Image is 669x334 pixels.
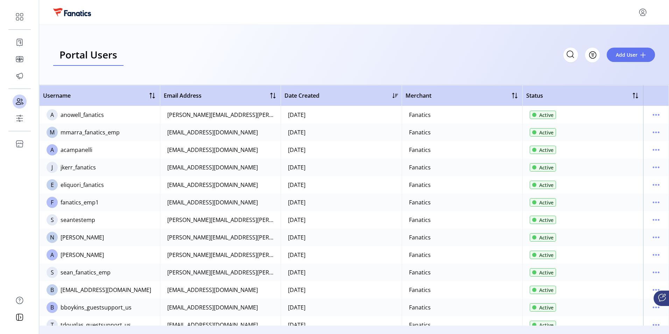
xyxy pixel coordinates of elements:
div: Fanatics [409,286,431,294]
button: menu [650,302,662,313]
div: Fanatics [409,251,431,259]
span: B [50,303,54,312]
span: Active [539,129,554,136]
button: menu [650,232,662,243]
span: S [51,216,54,224]
div: fanatics_emp1 [61,198,99,207]
div: [EMAIL_ADDRESS][DOMAIN_NAME] [167,163,258,172]
button: menu [637,7,648,18]
div: sean_fanatics_emp [61,268,111,277]
div: Fanatics [409,111,431,119]
span: Active [539,304,554,311]
span: Active [539,286,554,294]
span: A [50,146,54,154]
span: Active [539,269,554,276]
div: Fanatics [409,128,431,137]
div: mmarra_fanatics_emp [61,128,120,137]
span: Active [539,234,554,241]
span: F [51,198,54,207]
td: [DATE] [281,176,401,194]
span: Active [539,199,554,206]
button: menu [650,109,662,120]
div: [EMAIL_ADDRESS][DOMAIN_NAME] [167,286,258,294]
div: bboykins_guestsupport_us [61,303,132,312]
img: logo [53,8,91,16]
div: Fanatics [409,303,431,312]
td: [DATE] [281,194,401,211]
span: Active [539,146,554,154]
td: [DATE] [281,246,401,264]
span: T [51,321,54,329]
div: [PERSON_NAME][EMAIL_ADDRESS][PERSON_NAME][DOMAIN_NAME] [167,251,274,259]
input: Search [563,48,578,62]
div: jkerr_fanatics [61,163,96,172]
span: Email Address [164,91,202,100]
span: Username [43,91,71,100]
div: [PERSON_NAME][EMAIL_ADDRESS][PERSON_NAME][DOMAIN_NAME] [167,216,274,224]
div: Fanatics [409,181,431,189]
button: menu [650,319,662,330]
div: Fanatics [409,233,431,242]
div: [EMAIL_ADDRESS][DOMAIN_NAME] [167,321,258,329]
span: Active [539,164,554,171]
span: A [50,251,54,259]
td: [DATE] [281,211,401,229]
span: Active [539,216,554,224]
div: anowell_fanatics [61,111,104,119]
button: Filter Button [585,48,600,62]
div: acampanelli [61,146,92,154]
td: [DATE] [281,299,401,316]
div: eliquori_fanatics [61,181,104,189]
div: [PERSON_NAME] [61,233,104,242]
span: E [51,181,54,189]
div: [PERSON_NAME][EMAIL_ADDRESS][PERSON_NAME][DOMAIN_NAME] [167,233,274,242]
span: Active [539,111,554,119]
td: [DATE] [281,316,401,334]
span: Merchant [406,91,431,100]
div: [EMAIL_ADDRESS][DOMAIN_NAME] [61,286,151,294]
div: tdouglas_guestsupport_us [61,321,131,329]
span: Portal Users [59,50,117,60]
div: Fanatics [409,268,431,277]
span: N [50,233,54,242]
button: menu [650,284,662,295]
button: menu [650,267,662,278]
div: Fanatics [409,321,431,329]
td: [DATE] [281,124,401,141]
span: B [50,286,54,294]
button: menu [650,162,662,173]
td: [DATE] [281,229,401,246]
div: seantestemp [61,216,95,224]
button: menu [650,249,662,260]
div: [PERSON_NAME] [61,251,104,259]
span: S [51,268,54,277]
span: A [50,111,54,119]
div: [PERSON_NAME][EMAIL_ADDRESS][PERSON_NAME][DOMAIN_NAME] [167,268,274,277]
td: [DATE] [281,141,401,159]
td: [DATE] [281,159,401,176]
div: [EMAIL_ADDRESS][DOMAIN_NAME] [167,303,258,312]
button: menu [650,197,662,208]
div: Fanatics [409,146,431,154]
div: Fanatics [409,163,431,172]
button: menu [650,179,662,190]
span: Active [539,321,554,329]
span: Active [539,181,554,189]
span: M [50,128,55,137]
div: Fanatics [409,216,431,224]
button: menu [650,127,662,138]
div: [EMAIL_ADDRESS][DOMAIN_NAME] [167,181,258,189]
button: menu [650,214,662,225]
div: [EMAIL_ADDRESS][DOMAIN_NAME] [167,198,258,207]
span: Active [539,251,554,259]
button: Add User [607,48,655,62]
span: Date Created [284,91,319,100]
td: [DATE] [281,264,401,281]
div: [EMAIL_ADDRESS][DOMAIN_NAME] [167,146,258,154]
span: J [51,163,53,172]
div: Fanatics [409,198,431,207]
td: [DATE] [281,281,401,299]
button: menu [650,144,662,155]
div: [EMAIL_ADDRESS][DOMAIN_NAME] [167,128,258,137]
span: Add User [616,51,638,58]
